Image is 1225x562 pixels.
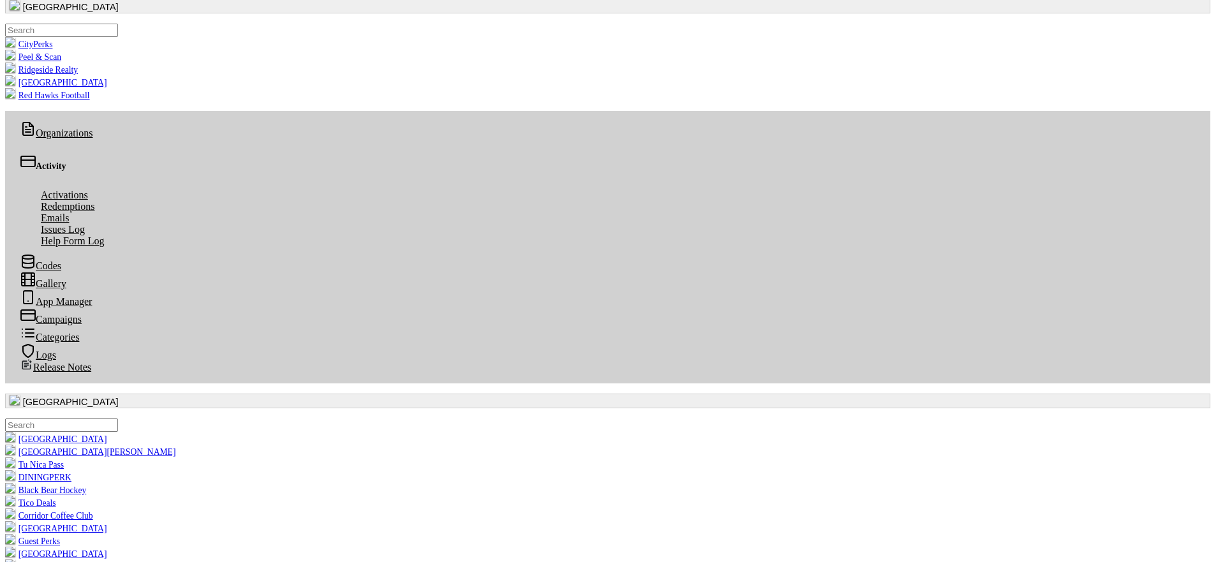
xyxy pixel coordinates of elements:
img: LcHXC8OmAasj0nmL6Id6sMYcOaX2uzQAQ5e8h748.png [5,75,15,85]
img: 8mwdIaqQ57Gxce0ZYLDdt4cfPpXx8QwJjnoSsc4c.png [5,483,15,493]
a: Peel & Scan [5,52,61,62]
a: Release Notes [10,360,101,374]
a: [GEOGRAPHIC_DATA][PERSON_NAME] [5,447,175,457]
img: mqtmdW2lgt3F7IVbFvpqGuNrUBzchY4PLaWToHMU.png [5,63,15,73]
a: Gallery [10,276,77,291]
img: 5ywTDdZapyxoEde0k2HeV1po7LOSCqTTesrRKvPe.png [5,521,15,531]
a: [GEOGRAPHIC_DATA] [5,78,107,87]
a: Issues Log [31,222,95,237]
img: mQPUoQxfIUcZGVjFKDSEKbT27olGNZVpZjUgqHNS.png [5,445,15,455]
a: Corridor Coffee Club [5,511,93,521]
a: [GEOGRAPHIC_DATA] [5,549,107,559]
a: Red Hawks Football [5,91,90,100]
a: Tico Deals [5,498,56,508]
img: l9qMkhaEtrtl2KSmeQmIMMuo0MWM2yK13Spz7TvA.png [5,508,15,519]
a: Redemptions [31,199,105,214]
a: Emails [31,211,79,225]
button: [GEOGRAPHIC_DATA] [5,394,1210,408]
input: .form-control-sm [5,24,118,37]
img: 0SBPtshqTvrgEtdEgrWk70gKnUHZpYRm94MZ5hDb.png [5,432,15,442]
img: hvStDAXTQetlbtk3PNAXwGlwD7WEZXonuVeW2rdL.png [5,470,15,480]
img: 6qBkrh2eejXCvwZeVufD6go3Uq64XlMHrWU4p7zb.png [5,547,15,557]
a: Help Form Log [31,233,115,248]
img: xEJfzBn14Gqk52WXYUPJGPZZY80lB8Gpb3Y1ccPk.png [5,50,15,60]
a: [GEOGRAPHIC_DATA] [5,434,107,444]
a: CityPerks [5,40,52,49]
a: [GEOGRAPHIC_DATA] [5,524,107,533]
ul: [GEOGRAPHIC_DATA] [5,24,1210,101]
a: Organizations [10,126,103,140]
a: DININGPERK [5,473,71,482]
img: B4TTOcektNnJKTnx2IcbGdeHDbTXjfJiwl6FNTjm.png [5,88,15,98]
a: Tu Nica Pass [5,460,64,470]
a: Categories [10,330,89,344]
a: Black Bear Hockey [5,485,86,495]
div: Activity [20,154,1195,172]
a: Campaigns [10,312,92,327]
a: Logs [10,348,66,362]
a: Guest Perks [5,536,60,546]
a: Codes [10,258,71,273]
img: 65Ub9Kbg6EKkVtfooX73hwGGlFbexxHlnpgbdEJ1.png [5,496,15,506]
a: Activations [31,188,98,202]
a: Ridgeside Realty [5,65,78,75]
a: App Manager [10,294,102,309]
img: KU1gjHo6iQoewuS2EEpjC7SefdV31G12oQhDVBj4.png [5,37,15,47]
img: 0SBPtshqTvrgEtdEgrWk70gKnUHZpYRm94MZ5hDb.png [10,395,20,405]
input: .form-control-sm [5,418,118,432]
img: 47e4GQXcRwEyAopLUql7uJl1j56dh6AIYZC79JbN.png [5,457,15,468]
img: tkJrFNJtkYdINYgDz5NKXeljSIEE1dFH4lXLzz2S.png [5,534,15,544]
